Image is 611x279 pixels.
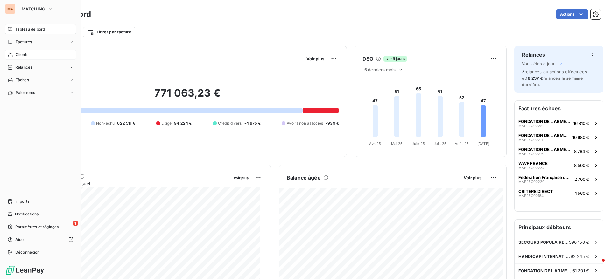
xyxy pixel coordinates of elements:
[571,254,589,259] span: 92 245 €
[522,61,558,66] span: Vous êtes à jour !
[369,141,381,146] tspan: Avr. 25
[518,161,548,166] span: WWF FRANCE
[287,174,321,181] h6: Balance âgée
[15,237,24,242] span: Aide
[518,166,544,170] span: MAF25C00224
[477,141,489,146] tspan: [DATE]
[518,147,572,152] span: FONDATION DE L ARMEE DU SALUT
[83,27,135,37] button: Filtrer par facture
[161,120,172,126] span: Litige
[234,176,249,180] span: Voir plus
[515,101,603,116] h6: Factures échues
[96,120,115,126] span: Non-échu
[569,240,589,245] span: 390 150 €
[515,220,603,235] h6: Principaux débiteurs
[518,175,572,180] span: Fédération Française des Banques Alimentaires
[15,65,32,70] span: Relances
[15,211,39,217] span: Notifications
[412,141,425,146] tspan: Juin 25
[174,120,192,126] span: 94 224 €
[515,172,603,186] button: Fédération Française des Banques AlimentairesMAF25C002202 700 €
[364,67,396,72] span: 6 derniers mois
[573,121,589,126] span: 16 810 €
[518,180,544,184] span: MAF25C00220
[306,56,324,61] span: Voir plus
[326,120,339,126] span: -939 €
[5,265,45,275] img: Logo LeanPay
[383,56,407,62] span: -5 jours
[16,39,32,45] span: Factures
[518,124,544,128] span: MAF25C00222
[117,120,135,126] span: 622 511 €
[462,175,483,180] button: Voir plus
[574,177,589,182] span: 2 700 €
[73,221,78,226] span: 1
[36,87,339,106] h2: 771 063,23 €
[455,141,469,146] tspan: Août 25
[16,77,29,83] span: Tâches
[36,180,229,187] span: Chiffre d'affaires mensuel
[518,268,572,273] span: FONDATION DE L ARMEE DU SALUT
[218,120,242,126] span: Crédit divers
[572,135,589,140] span: 10 680 €
[518,189,553,194] span: CRITERE DIRECT
[515,116,603,130] button: FONDATION DE L ARMEE DU SALUTMAF25C0022216 810 €
[15,199,29,204] span: Imports
[232,175,250,180] button: Voir plus
[464,175,481,180] span: Voir plus
[515,144,603,158] button: FONDATION DE L ARMEE DU SALUTMAF25C002168 784 €
[556,9,588,19] button: Actions
[575,191,589,196] span: 1 560 €
[391,141,403,146] tspan: Mai 25
[526,76,543,81] span: 18 237 €
[515,186,603,200] button: CRITERE DIRECTMAF25C001841 560 €
[362,55,373,63] h6: DSO
[518,119,571,124] span: FONDATION DE L ARMEE DU SALUT
[16,52,28,58] span: Clients
[522,69,524,74] span: 2
[15,224,59,230] span: Paramètres et réglages
[16,90,35,96] span: Paiements
[518,254,571,259] span: HANDICAP INTERNATIONAL [GEOGRAPHIC_DATA]
[15,26,45,32] span: Tableau de bord
[515,130,603,144] button: FONDATION DE L ARMEE DU SALUTMAF25C0021110 680 €
[515,158,603,172] button: WWF FRANCEMAF25C002248 500 €
[518,240,569,245] span: SECOURS POPULAIRE FRANCAIS
[574,163,589,168] span: 8 500 €
[522,51,545,58] h6: Relances
[22,6,46,11] span: MATCHING
[518,133,570,138] span: FONDATION DE L ARMEE DU SALUT
[434,141,446,146] tspan: Juil. 25
[518,138,543,142] span: MAF25C00211
[518,194,544,198] span: MAF25C00184
[5,235,76,245] a: Aide
[244,120,261,126] span: -4 675 €
[522,69,587,87] span: relances ou actions effectuées et relancés la semaine dernière.
[5,4,15,14] div: MA
[305,56,326,62] button: Voir plus
[572,268,589,273] span: 61 301 €
[287,120,323,126] span: Avoirs non associés
[15,249,40,255] span: Déconnexion
[574,149,589,154] span: 8 784 €
[589,257,605,273] iframe: Intercom live chat
[518,152,544,156] span: MAF25C00216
